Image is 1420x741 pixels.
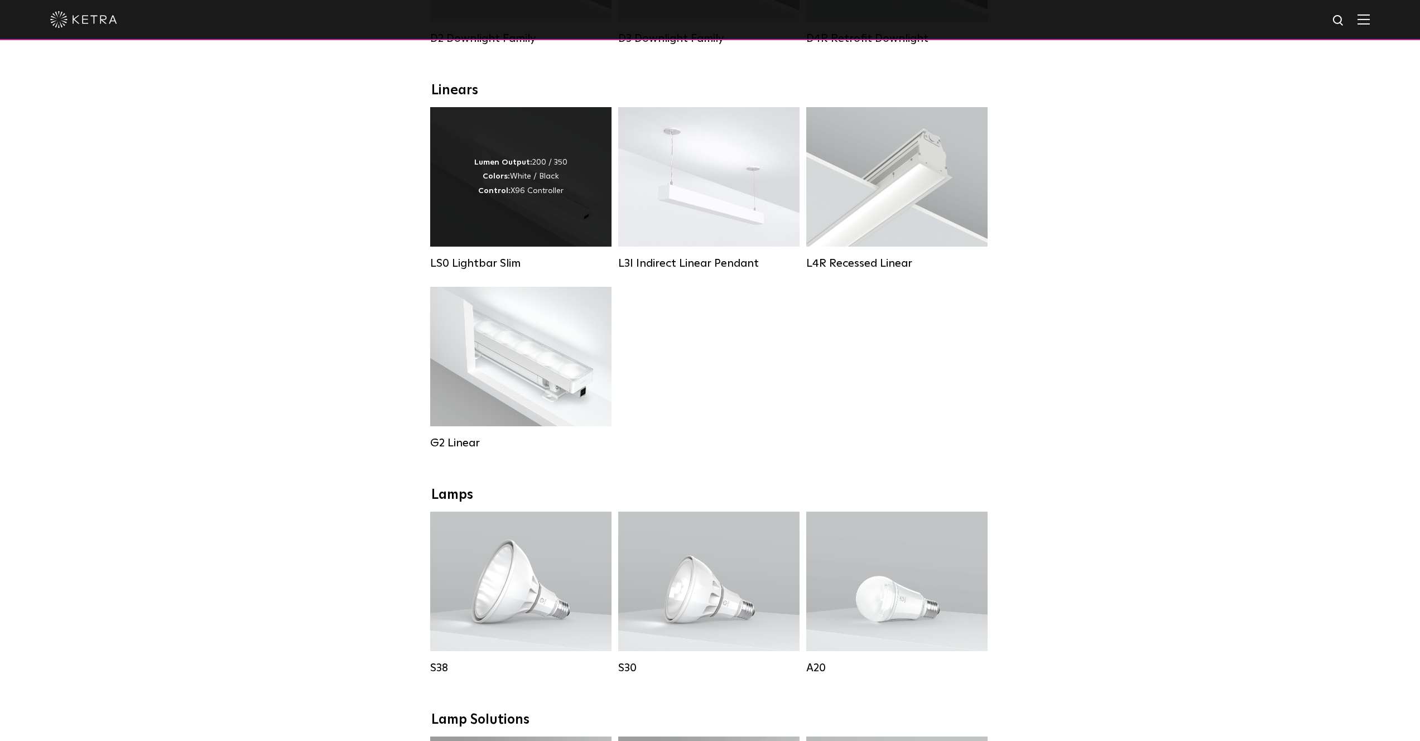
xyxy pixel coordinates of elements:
a: A20 Lumen Output:600 / 800Colors:White / BlackBase Type:E26 Edison Base / GU24Beam Angles:Omni-Di... [806,512,988,675]
a: L4R Recessed Linear Lumen Output:400 / 600 / 800 / 1000Colors:White / BlackControl:Lutron Clear C... [806,107,988,270]
a: S30 Lumen Output:1100Colors:White / BlackBase Type:E26 Edison Base / GU24Beam Angles:15° / 25° / ... [618,512,800,675]
a: S38 Lumen Output:1100Colors:White / BlackBase Type:E26 Edison Base / GU24Beam Angles:10° / 25° / ... [430,512,612,675]
a: G2 Linear Lumen Output:400 / 700 / 1000Colors:WhiteBeam Angles:Flood / [GEOGRAPHIC_DATA] / Narrow... [430,287,612,450]
strong: Control: [478,187,511,195]
strong: Colors: [483,172,510,180]
div: S30 [618,661,800,675]
div: Lamps [431,487,989,503]
img: search icon [1332,14,1346,28]
div: S38 [430,661,612,675]
div: L3I Indirect Linear Pendant [618,257,800,270]
img: Hamburger%20Nav.svg [1358,14,1370,25]
div: LS0 Lightbar Slim [430,257,612,270]
div: Linears [431,83,989,99]
a: L3I Indirect Linear Pendant Lumen Output:400 / 600 / 800 / 1000Housing Colors:White / BlackContro... [618,107,800,270]
div: L4R Recessed Linear [806,257,988,270]
div: 200 / 350 White / Black X96 Controller [474,156,567,198]
div: G2 Linear [430,436,612,450]
img: ketra-logo-2019-white [50,11,117,28]
div: Lamp Solutions [431,712,989,728]
div: A20 [806,661,988,675]
a: LS0 Lightbar Slim Lumen Output:200 / 350Colors:White / BlackControl:X96 Controller [430,107,612,270]
strong: Lumen Output: [474,158,532,166]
